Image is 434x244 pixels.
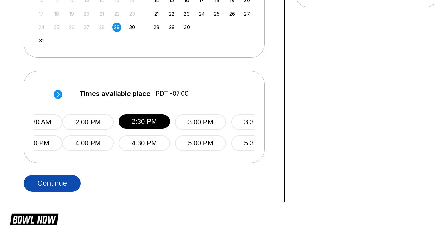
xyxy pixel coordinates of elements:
div: Not available Friday, August 22nd, 2025 [112,9,121,18]
div: Choose Friday, September 26th, 2025 [228,9,237,18]
span: PDT -07:00 [156,90,189,97]
div: Choose Friday, August 29th, 2025 [112,23,121,32]
div: Choose Sunday, August 31st, 2025 [37,36,46,45]
div: Not available Sunday, August 17th, 2025 [37,9,46,18]
div: Not available Sunday, August 24th, 2025 [37,23,46,32]
div: Not available Wednesday, August 20th, 2025 [82,9,91,18]
button: 2:00 PM [62,114,114,130]
div: Choose Wednesday, September 24th, 2025 [197,9,206,18]
button: 1:30 PM [11,135,62,151]
div: Not available Saturday, August 23rd, 2025 [127,9,137,18]
div: Not available Wednesday, August 27th, 2025 [82,23,91,32]
div: Choose Sunday, September 28th, 2025 [152,23,161,32]
button: 2:30 PM [119,114,170,129]
button: 4:00 PM [62,135,114,151]
div: Choose Monday, September 22nd, 2025 [167,9,176,18]
div: Not available Thursday, August 28th, 2025 [97,23,106,32]
div: Not available Tuesday, August 19th, 2025 [67,9,76,18]
div: Not available Monday, August 18th, 2025 [52,9,61,18]
div: Not available Monday, August 25th, 2025 [52,23,61,32]
div: Choose Monday, September 29th, 2025 [167,23,176,32]
div: Choose Tuesday, September 30th, 2025 [182,23,191,32]
div: Not available Tuesday, August 26th, 2025 [67,23,76,32]
button: 3:30 PM [231,114,282,130]
button: 11:30 AM [11,114,62,130]
button: 4:30 PM [119,135,170,151]
button: Continue [24,175,81,192]
div: Not available Thursday, August 21st, 2025 [97,9,106,18]
div: Choose Saturday, August 30th, 2025 [127,23,137,32]
button: 5:00 PM [175,135,226,151]
button: 3:00 PM [175,114,226,130]
span: Times available place [79,90,151,97]
div: Choose Tuesday, September 23rd, 2025 [182,9,191,18]
div: Choose Thursday, September 25th, 2025 [212,9,221,18]
div: Choose Sunday, September 21st, 2025 [152,9,161,18]
div: Choose Saturday, September 27th, 2025 [242,9,252,18]
button: 5:30 PM [231,135,282,151]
